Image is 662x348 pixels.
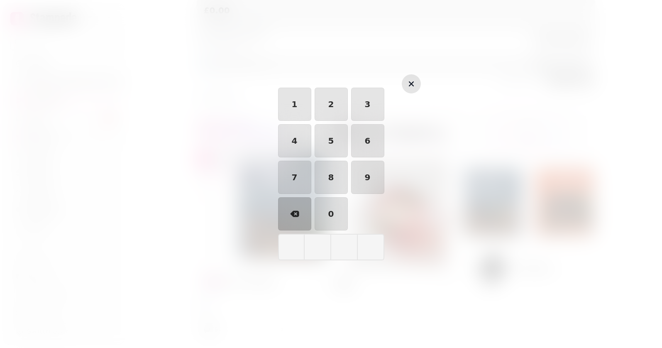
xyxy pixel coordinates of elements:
[351,161,384,194] button: 9
[278,124,311,157] button: 4
[351,124,384,157] button: 6
[315,124,348,157] button: 5
[315,88,348,121] button: 2
[315,197,348,230] button: 0
[278,161,311,194] button: 7
[351,88,384,121] button: 3
[315,161,348,194] button: 8
[278,88,311,121] button: 1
